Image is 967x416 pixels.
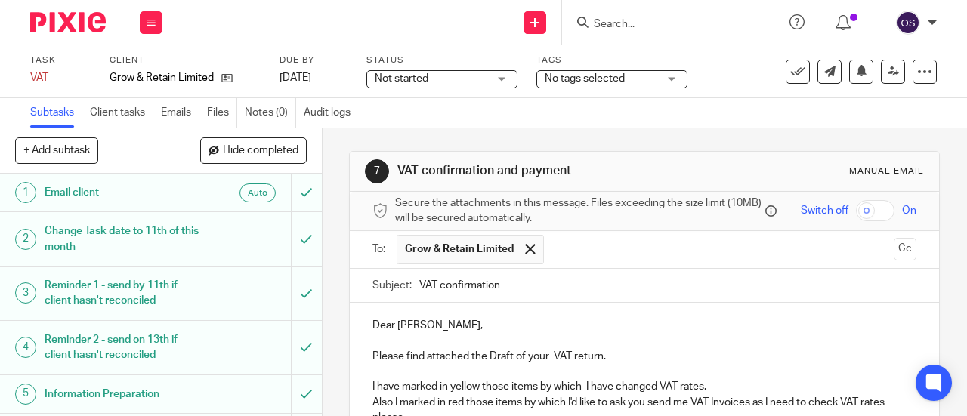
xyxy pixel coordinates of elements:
span: Switch off [801,203,848,218]
div: VAT [30,70,91,85]
h1: Information Preparation [45,383,199,405]
label: Client [110,54,261,66]
label: Due by [280,54,348,66]
h1: Change Task date to 11th of this month [45,220,199,258]
div: 2 [15,229,36,250]
h1: Reminder 2 - send on 13th if client hasn't reconciled [45,328,199,367]
h1: Reminder 1 - send by 11th if client hasn't reconciled [45,274,199,313]
label: To: [372,242,389,257]
h1: VAT confirmation and payment [397,163,677,179]
a: Audit logs [304,98,358,128]
label: Status [366,54,517,66]
span: Secure the attachments in this message. Files exceeding the size limit (10MB) will be secured aut... [395,196,762,226]
a: Client tasks [90,98,153,128]
span: No tags selected [545,73,625,84]
button: + Add subtask [15,137,98,163]
img: svg%3E [896,11,920,35]
div: 5 [15,384,36,405]
button: Hide completed [200,137,307,163]
div: 1 [15,182,36,203]
button: Cc [894,238,916,260]
p: I have marked in yellow those items by which I have changed VAT rates. [372,379,916,394]
label: Task [30,54,91,66]
label: Subject: [372,278,412,293]
label: Tags [536,54,687,66]
div: Auto [239,183,276,202]
h1: Email client [45,181,199,204]
span: Hide completed [223,145,298,157]
a: Emails [161,98,199,128]
input: Search [592,18,728,32]
p: Grow & Retain Limited [110,70,214,85]
div: 7 [365,159,389,183]
a: Notes (0) [245,98,296,128]
div: Manual email [849,165,924,177]
div: 4 [15,337,36,358]
div: 3 [15,282,36,304]
span: [DATE] [280,72,311,83]
span: Grow & Retain Limited [405,242,514,257]
p: Dear [PERSON_NAME], [372,318,916,333]
a: Subtasks [30,98,82,128]
span: On [902,203,916,218]
a: Files [207,98,237,128]
span: Not started [375,73,428,84]
img: Pixie [30,12,106,32]
p: Please find attached the Draft of your VAT return. [372,349,916,364]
